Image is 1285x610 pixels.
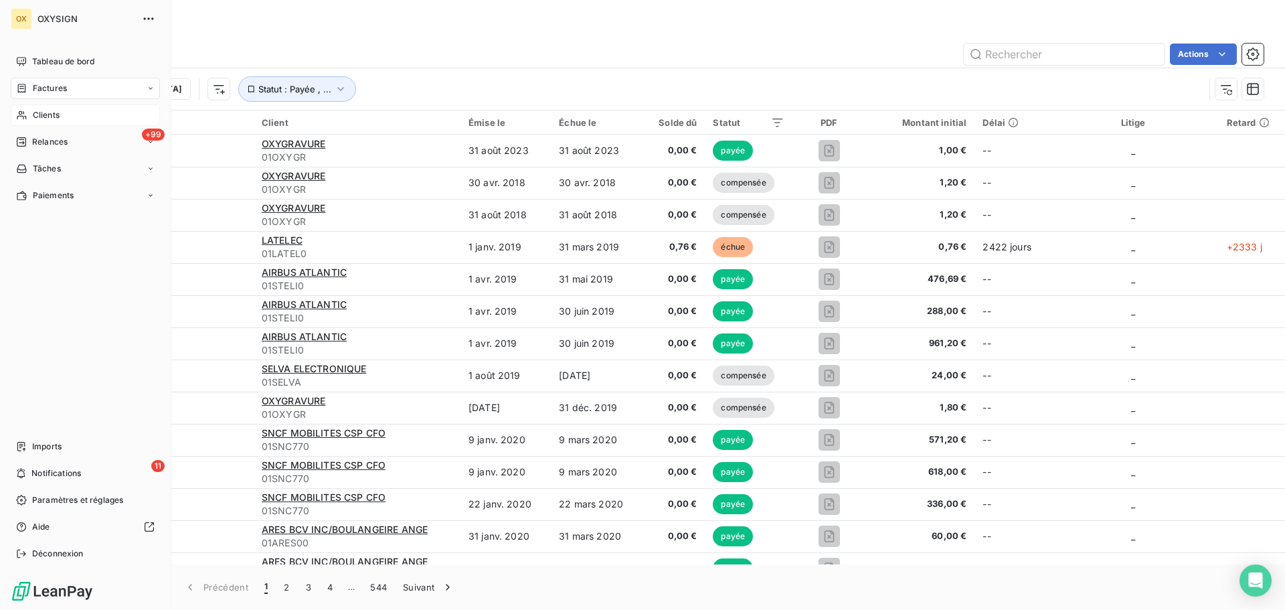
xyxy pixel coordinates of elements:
span: 0,00 € [649,273,697,286]
span: échue [713,237,753,257]
div: Client [262,117,452,128]
span: 60,00 € [874,530,967,543]
button: Précédent [175,573,256,601]
span: 01STELI0 [262,344,452,357]
span: payée [713,526,753,546]
td: 22 mars 2020 [551,488,641,520]
td: -- [974,295,1047,327]
span: … [341,577,362,598]
span: compensée [713,398,774,418]
div: Émise le [468,117,543,128]
button: 4 [319,573,341,601]
span: 1,20 € [874,208,967,222]
span: payée [713,269,753,289]
span: AIRBUS ATLANTIC [262,299,347,310]
span: OXYGRAVURE [262,395,326,406]
span: OXYGRAVURE [262,138,326,149]
td: -- [974,488,1047,520]
span: _ [1131,177,1135,188]
span: _ [1131,209,1135,220]
span: payée [713,430,753,450]
span: AIRBUS ATLANTIC [262,266,347,278]
span: 0,00 € [649,562,697,575]
span: Paramètres et réglages [32,494,123,506]
span: OXYGRAVURE [262,202,326,214]
span: 0,00 € [649,433,697,447]
div: OX [11,8,32,29]
span: 0,76 € [874,240,967,254]
span: payée [713,301,753,321]
button: 2 [276,573,297,601]
td: 1 janv. 2019 [460,231,551,263]
span: _ [1131,530,1135,542]
span: Statut : Payée , ... [258,84,331,94]
a: Imports [11,436,160,457]
div: PDF [800,117,858,128]
td: 30 avr. 2018 [460,167,551,199]
span: 01STELI0 [262,311,452,325]
span: 100,00 € [874,562,967,575]
span: 01SNC770 [262,440,452,453]
a: Aide [11,516,160,538]
td: -- [974,392,1047,424]
span: Tâches [33,163,61,175]
div: Délai [982,117,1039,128]
span: compensée [713,366,774,386]
span: SNCF MOBILITES CSP CFO [262,427,385,439]
span: 336,00 € [874,498,967,511]
span: _ [1131,434,1135,445]
td: 31 mars 2020 [551,520,641,552]
span: Factures [33,82,67,94]
span: _ [1131,337,1135,349]
span: 476,69 € [874,273,967,286]
span: 0,00 € [649,305,697,318]
span: 01STELI0 [262,279,452,293]
span: Imports [32,441,62,453]
span: payée [713,558,753,579]
span: _ [1131,145,1135,156]
td: -- [974,360,1047,392]
td: [DATE] [460,392,551,424]
span: _ [1131,305,1135,317]
td: [DATE] [551,360,641,392]
span: ARES BCV INC/BOULANGEIRE ANGE [262,556,428,567]
td: 31 août 2018 [460,199,551,231]
span: _ [1131,562,1135,574]
td: 9 mars 2020 [551,424,641,456]
div: Échue le [559,117,633,128]
td: -- [974,552,1047,585]
span: 0,00 € [649,465,697,479]
td: 31 janv. 2020 [460,520,551,552]
span: _ [1131,466,1135,477]
td: 2422 jours [974,231,1047,263]
span: SNCF MOBILITES CSP CFO [262,459,385,471]
span: 0,00 € [649,208,697,222]
span: LATELEC [262,234,303,246]
td: -- [974,520,1047,552]
span: Notifications [31,467,81,479]
td: -- [974,327,1047,360]
span: Clients [33,109,60,121]
td: 22 janv. 2020 [460,488,551,520]
span: 1,80 € [874,401,967,414]
span: compensée [713,173,774,193]
span: SNCF MOBILITES CSP CFO [262,491,385,503]
span: 1,00 € [874,144,967,157]
span: 0,00 € [649,144,697,157]
span: 1,20 € [874,176,967,189]
div: Open Intercom Messenger [1239,564,1272,597]
span: 01SELVA [262,376,452,389]
td: 30 avr. 2018 [551,167,641,199]
span: 01OXYGR [262,151,452,164]
span: 288,00 € [874,305,967,318]
td: -- [974,263,1047,295]
a: Paramètres et réglages [11,489,160,511]
span: 0,76 € [649,240,697,254]
a: Tableau de bord [11,51,160,72]
span: Paiements [33,189,74,202]
div: Statut [713,117,784,128]
td: 9 janv. 2020 [460,424,551,456]
button: Actions [1170,44,1237,65]
td: 26 mars 2020 [460,552,551,585]
span: 1 [264,581,268,594]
